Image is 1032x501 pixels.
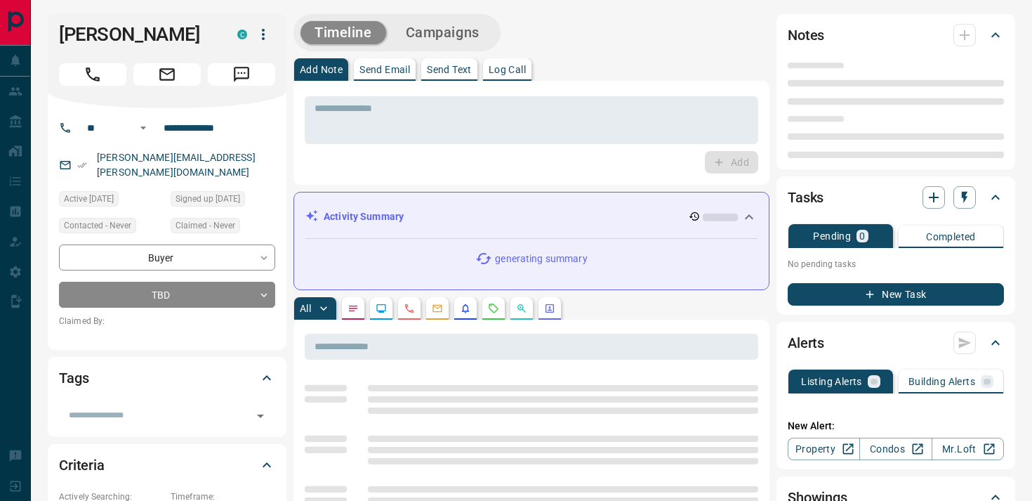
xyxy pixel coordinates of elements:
p: Log Call [489,65,526,74]
span: Contacted - Never [64,219,131,233]
p: generating summary [495,252,587,266]
div: Notes [788,18,1004,52]
svg: Listing Alerts [460,303,471,314]
p: Pending [813,231,851,241]
div: Tasks [788,181,1004,214]
svg: Emails [432,303,443,314]
button: Open [135,119,152,136]
a: Mr.Loft [932,438,1004,460]
div: Alerts [788,326,1004,360]
span: Message [208,63,275,86]
svg: Email Verified [77,160,87,170]
span: Claimed - Never [176,219,235,233]
div: Buyer [59,245,275,271]
button: New Task [788,283,1004,306]
svg: Opportunities [516,303,527,314]
a: [PERSON_NAME][EMAIL_ADDRESS][PERSON_NAME][DOMAIN_NAME] [97,152,256,178]
h2: Alerts [788,332,824,354]
svg: Agent Actions [544,303,555,314]
div: TBD [59,282,275,308]
p: All [300,304,311,313]
button: Campaigns [392,21,494,44]
p: Claimed By: [59,315,275,327]
h2: Tasks [788,186,823,209]
a: Property [788,438,860,460]
div: Tags [59,361,275,395]
span: Signed up [DATE] [176,192,240,206]
a: Condos [859,438,932,460]
h2: Criteria [59,454,105,476]
p: Send Email [359,65,410,74]
p: Activity Summary [324,209,404,224]
h1: [PERSON_NAME] [59,23,216,46]
span: Email [133,63,201,86]
div: condos.ca [237,30,247,39]
p: Completed [926,232,976,242]
p: Building Alerts [908,377,975,386]
svg: Requests [488,303,499,314]
div: Activity Summary [305,204,758,230]
span: Active [DATE] [64,192,114,206]
h2: Tags [59,367,88,389]
span: Call [59,63,126,86]
p: Listing Alerts [801,377,862,386]
div: Sun Aug 10 2025 [59,191,164,211]
div: Criteria [59,448,275,482]
div: Sun Aug 10 2025 [171,191,275,211]
h2: Notes [788,24,824,46]
p: Send Text [427,65,472,74]
button: Open [251,406,270,426]
svg: Lead Browsing Activity [376,303,387,314]
svg: Notes [348,303,359,314]
p: No pending tasks [788,254,1004,275]
p: 0 [859,231,865,241]
p: New Alert: [788,419,1004,434]
p: Add Note [300,65,343,74]
svg: Calls [404,303,415,314]
button: Timeline [300,21,386,44]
